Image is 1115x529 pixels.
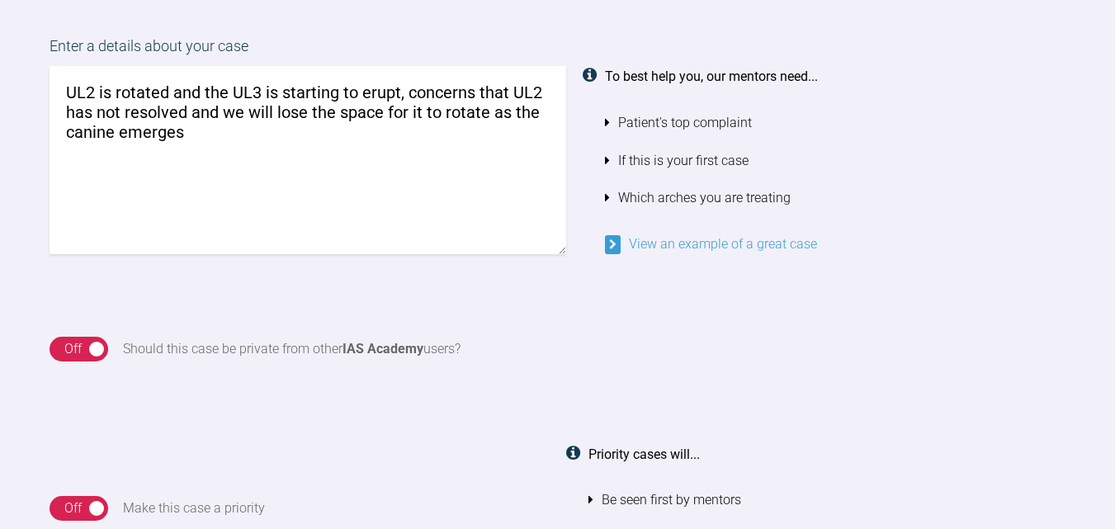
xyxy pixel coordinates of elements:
[605,179,1066,217] li: Which arches you are treating
[588,481,1066,519] li: Be seen first by mentors
[50,35,1065,67] label: Enter a details about your case
[588,446,700,462] strong: Priority cases will...
[343,341,423,357] strong: IAS Academy
[64,338,82,360] div: Off
[605,142,1066,180] li: If this is your first case
[123,498,265,519] div: Make this case a priority
[123,338,461,360] div: Should this case be private from other users?
[64,498,82,519] div: Off
[50,66,566,254] textarea: UL2 is rotated and the UL3 is starting to erupt, concerns that UL2 has not resolved and we will l...
[605,236,817,252] a: View an example of a great case
[605,68,818,84] strong: To best help you, our mentors need...
[605,104,1066,142] li: Patient's top complaint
